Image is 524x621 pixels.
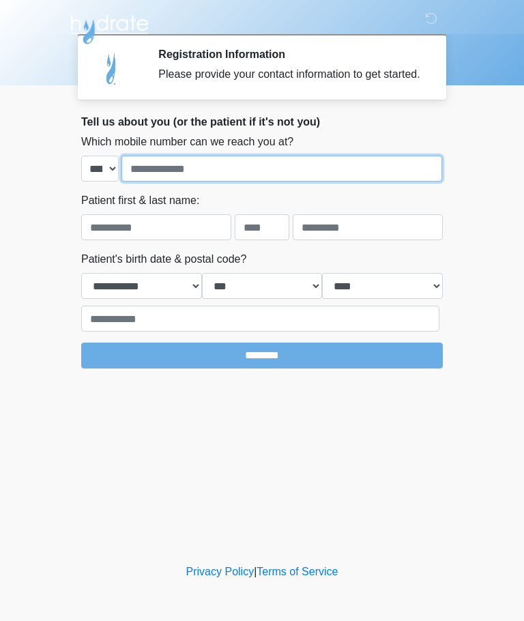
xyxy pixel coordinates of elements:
[81,251,246,268] label: Patient's birth date & postal code?
[81,192,199,209] label: Patient first & last name:
[186,566,254,577] a: Privacy Policy
[81,115,443,128] h2: Tell us about you (or the patient if it's not you)
[158,66,422,83] div: Please provide your contact information to get started.
[257,566,338,577] a: Terms of Service
[68,10,151,45] img: Hydrate IV Bar - Arcadia Logo
[81,134,293,150] label: Which mobile number can we reach you at?
[254,566,257,577] a: |
[91,48,132,89] img: Agent Avatar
